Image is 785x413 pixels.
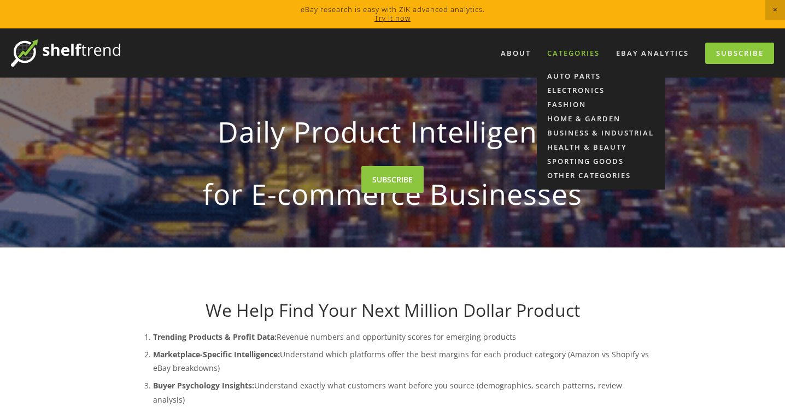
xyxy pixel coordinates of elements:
[153,330,654,344] p: Revenue numbers and opportunity scores for emerging products
[374,13,411,23] a: Try it now
[149,106,636,157] strong: Daily Product Intelligence
[609,44,696,62] a: eBay Analytics
[537,126,665,140] a: Business & Industrial
[149,168,636,220] strong: for E-commerce Businesses
[153,332,277,342] strong: Trending Products & Profit Data:
[537,97,665,111] a: Fashion
[153,349,280,359] strong: Marketplace-Specific Intelligence:
[494,44,538,62] a: About
[537,83,665,97] a: Electronics
[153,379,654,406] p: Understand exactly what customers want before you source (demographics, search patterns, review a...
[705,43,774,64] a: Subscribe
[131,300,654,321] h1: We Help Find Your Next Million Dollar Product
[537,168,665,182] a: Other Categories
[361,166,424,193] a: SUBSCRIBE
[537,111,665,126] a: Home & Garden
[537,140,665,154] a: Health & Beauty
[153,380,254,391] strong: Buyer Psychology Insights:
[537,69,665,83] a: Auto Parts
[153,347,654,375] p: Understand which platforms offer the best margins for each product category (Amazon vs Shopify vs...
[11,39,120,67] img: ShelfTrend
[540,44,607,62] div: Categories
[537,154,665,168] a: Sporting Goods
